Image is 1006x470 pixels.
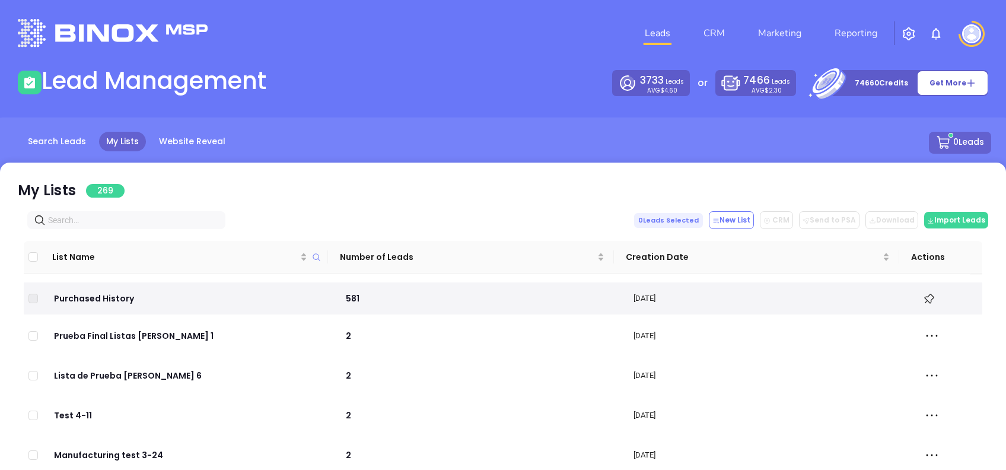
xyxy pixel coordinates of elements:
[633,370,902,382] p: [DATE]
[344,329,612,342] p: 2
[660,86,677,95] span: $4.60
[52,369,323,382] p: Lista de Prueba [PERSON_NAME] 6
[647,88,677,93] p: AVG
[830,21,882,45] a: Reporting
[753,21,806,45] a: Marketing
[634,213,703,228] span: 0 Leads Selected
[340,250,594,263] span: Number of Leads
[18,19,208,47] img: logo
[633,293,902,304] p: [DATE]
[52,250,298,263] span: List Name
[699,21,730,45] a: CRM
[743,73,789,88] p: Leads
[633,409,902,421] p: [DATE]
[709,211,754,229] button: New List
[626,250,880,263] span: Creation Date
[344,369,612,382] p: 2
[52,329,323,342] p: Prueba Final Listas [PERSON_NAME] 1
[765,86,782,95] span: $2.30
[52,292,323,305] p: Purchased History
[640,73,664,87] span: 3733
[48,214,209,227] input: Search…
[633,330,902,342] p: [DATE]
[614,241,899,274] th: Creation Date
[929,132,991,154] button: 0Leads
[344,409,612,422] p: 2
[902,27,916,41] img: iconSetting
[328,241,613,274] th: Number of Leads
[52,409,323,422] p: Test 4-11
[743,73,769,87] span: 7466
[633,449,902,461] p: [DATE]
[752,88,782,93] p: AVG
[962,24,981,43] img: user
[52,449,323,462] p: Manufacturing test 3-24
[640,21,675,45] a: Leads
[799,211,859,229] button: Send to PSA
[865,211,918,229] button: Download
[152,132,233,151] a: Website Reveal
[855,77,908,89] p: 74660 Credits
[917,71,988,96] button: Get More
[344,292,612,305] p: 581
[42,66,266,95] h1: Lead Management
[43,241,328,274] th: List Name
[18,180,125,201] div: My Lists
[899,241,970,274] th: Actions
[929,27,943,41] img: iconNotification
[924,212,988,228] button: Import Leads
[760,211,793,229] button: CRM
[698,76,708,90] p: or
[640,73,684,88] p: Leads
[21,132,93,151] a: Search Leads
[99,132,146,151] a: My Lists
[86,184,125,198] span: 269
[344,449,612,462] p: 2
